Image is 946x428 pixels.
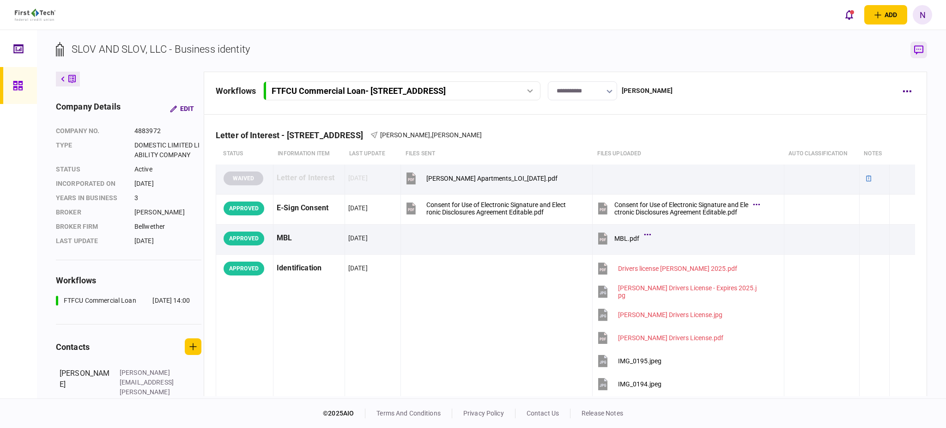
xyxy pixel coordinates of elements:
th: status [216,143,273,165]
div: APPROVED [224,202,264,215]
div: Drivers license Joe Miketo 2025.pdf [618,265,737,272]
div: [DATE] 14:00 [152,296,190,306]
div: 3 [134,193,201,203]
div: [PERSON_NAME][EMAIL_ADDRESS][PERSON_NAME][DOMAIN_NAME] [120,368,180,407]
button: Shawn Buckley Drivers License.pdf [596,327,723,348]
th: notes [859,143,889,165]
div: Type [56,141,125,160]
button: FTFCU Commercial Loan- [STREET_ADDRESS] [263,81,540,100]
div: [DATE] [348,203,368,213]
div: contacts [56,341,90,353]
div: Margaret Apartments_LOI_08.26.25.pdf [426,175,558,182]
button: IMG_0194.jpeg [596,373,661,394]
div: Shawn Buckley Drivers License.pdf [618,334,723,342]
div: IMG_0195.jpeg [618,357,661,365]
div: Bellwether [134,222,201,232]
img: client company logo [15,9,56,21]
th: Information item [273,143,345,165]
div: 4883972 [134,126,201,136]
div: APPROVED [224,262,264,275]
div: Consent for Use of Electronic Signature and Electronic Disclosures Agreement Editable.pdf [614,201,748,216]
div: [PERSON_NAME] [622,86,673,96]
button: Drivers license Joe Miketo 2025.pdf [596,258,737,279]
button: IMG_0195.jpeg [596,350,661,371]
a: terms and conditions [376,410,441,417]
div: FTFCU Commercial Loan - [STREET_ADDRESS] [272,86,446,96]
th: last update [345,143,401,165]
div: last update [56,236,125,246]
a: contact us [527,410,559,417]
span: , [431,131,432,139]
span: [PERSON_NAME] [380,131,431,139]
div: years in business [56,193,125,203]
span: [PERSON_NAME] [432,131,482,139]
div: [DATE] [348,263,368,273]
div: incorporated on [56,179,125,189]
th: auto classification [784,143,859,165]
a: FTFCU Commercial Loan[DATE] 14:00 [56,296,190,306]
div: Active [134,165,201,174]
a: privacy policy [463,410,504,417]
button: N [913,5,932,24]
button: MBL.pdf [596,228,649,249]
a: release notes [582,410,623,417]
button: John Curran Drivers License.jpg [596,304,722,325]
th: files sent [401,143,593,165]
div: [PERSON_NAME] [134,208,201,217]
div: MBL [277,228,341,249]
div: workflows [56,274,201,287]
div: Letter of Interest - [STREET_ADDRESS] [216,130,370,140]
div: company no. [56,126,125,136]
div: [DATE] [348,233,368,243]
button: Edit [163,100,201,117]
div: SLOV AND SLOV, LLC - Business identity [72,42,250,57]
div: [DATE] [348,173,368,183]
div: [DATE] [134,236,201,246]
div: status [56,165,125,174]
button: open notifications list [839,5,859,24]
div: APPROVED [224,232,264,245]
div: Jim Miketo Drivers License - Expires 2025.jpg [618,284,758,299]
button: Consent for Use of Electronic Signature and Electronic Disclosures Agreement Editable.pdf [404,198,566,219]
div: Consent for Use of Electronic Signature and Electronic Disclosures Agreement Editable.pdf [426,201,566,216]
div: DOMESTIC LIMITED LIABILITY COMPANY [134,141,201,160]
div: workflows [216,85,256,97]
button: Margaret Apartments_LOI_08.26.25.pdf [404,168,558,189]
div: IMG_0194.jpeg [618,380,661,388]
button: Consent for Use of Electronic Signature and Electronic Disclosures Agreement Editable.pdf [596,198,758,219]
div: broker firm [56,222,125,232]
div: John Curran Drivers License.jpg [618,311,722,318]
button: open adding identity options [864,5,907,24]
th: Files uploaded [593,143,784,165]
div: company details [56,100,121,117]
div: [DATE] [134,179,201,189]
div: E-Sign Consent [277,198,341,219]
div: Letter of Interest [277,168,341,189]
div: Identification [277,258,341,279]
div: © 2025 AIO [323,409,365,418]
div: WAIVED [224,171,263,185]
button: Jim Miketo Drivers License - Expires 2025.jpg [596,281,758,302]
div: FTFCU Commercial Loan [64,296,136,306]
div: MBL.pdf [614,235,639,242]
div: Broker [56,208,125,217]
